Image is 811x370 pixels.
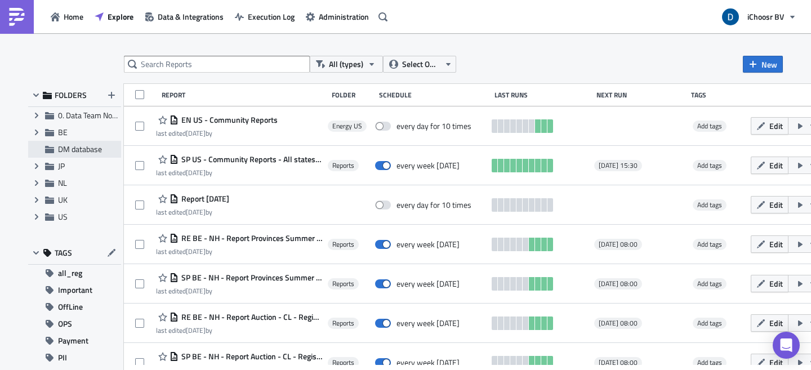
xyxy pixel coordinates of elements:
[773,332,800,359] div: Open Intercom Messenger
[599,319,638,328] span: [DATE] 08:00
[139,8,229,25] a: Data & Integrations
[769,120,783,132] span: Edit
[58,109,174,121] span: 0. Data Team Notebooks & Reports
[186,207,206,217] time: 2025-09-08T13:57:49Z
[332,319,354,328] span: Reports
[697,121,722,131] span: Add tags
[58,282,92,298] span: Important
[693,121,727,132] span: Add tags
[186,128,206,139] time: 2025-09-25T13:40:02Z
[769,317,783,329] span: Edit
[743,56,783,73] button: New
[693,278,727,289] span: Add tags
[300,8,375,25] button: Administration
[58,143,102,155] span: DM database
[156,247,322,256] div: last edited by
[55,248,72,258] span: TAGS
[229,8,300,25] a: Execution Log
[693,318,727,329] span: Add tags
[332,279,354,288] span: Reports
[383,56,456,73] button: Select Owner
[28,282,121,298] button: Important
[751,275,788,292] button: Edit
[186,246,206,257] time: 2025-09-03T09:43:56Z
[599,240,638,249] span: [DATE] 08:00
[28,315,121,332] button: OPS
[58,265,82,282] span: all_reg
[28,349,121,366] button: PII
[769,199,783,211] span: Edit
[751,235,788,253] button: Edit
[156,287,322,295] div: last edited by
[310,56,383,73] button: All (types)
[156,208,229,216] div: last edited by
[28,298,121,315] button: OffLine
[751,117,788,135] button: Edit
[697,160,722,171] span: Add tags
[179,312,322,322] span: RE BE - NH - Report Auction - CL - Registraties en Acceptatie fase Fall 2025
[58,211,68,222] span: US
[697,357,722,368] span: Add tags
[697,239,722,249] span: Add tags
[332,122,362,131] span: Energy US
[248,11,295,23] span: Execution Log
[379,91,489,99] div: Schedule
[769,238,783,250] span: Edit
[599,161,638,170] span: [DATE] 15:30
[58,194,68,206] span: UK
[64,11,83,23] span: Home
[396,358,460,368] div: every week on Monday
[693,239,727,250] span: Add tags
[396,121,471,131] div: every day for 10 times
[124,56,310,73] input: Search Reports
[693,357,727,368] span: Add tags
[89,8,139,25] button: Explore
[55,90,87,100] span: FOLDERS
[162,91,327,99] div: Report
[186,325,206,336] time: 2025-09-03T09:38:36Z
[721,7,740,26] img: Avatar
[179,115,278,125] span: EN US - Community Reports
[108,11,133,23] span: Explore
[396,239,460,249] div: every week on Monday
[179,194,229,204] span: Report 2025-09-08
[697,199,722,210] span: Add tags
[156,326,322,335] div: last edited by
[156,168,322,177] div: last edited by
[58,177,67,189] span: NL
[58,126,68,138] span: BE
[596,91,686,99] div: Next Run
[179,233,322,243] span: RE BE - NH - Report Provinces Summer 2025 Installations West-Vlaanderen en Provincie Oost-Vlaanderen
[396,161,460,171] div: every week on Friday
[332,91,373,99] div: Folder
[715,5,803,29] button: iChoosr BV
[329,58,363,70] span: All (types)
[769,356,783,368] span: Edit
[599,358,638,367] span: [DATE] 08:00
[697,318,722,328] span: Add tags
[28,265,121,282] button: all_reg
[769,159,783,171] span: Edit
[45,8,89,25] button: Home
[156,129,278,137] div: last edited by
[158,11,224,23] span: Data & Integrations
[8,8,26,26] img: PushMetrics
[697,278,722,289] span: Add tags
[332,161,354,170] span: Reports
[396,279,460,289] div: every week on Monday
[319,11,369,23] span: Administration
[693,199,727,211] span: Add tags
[58,298,83,315] span: OffLine
[693,160,727,171] span: Add tags
[747,11,784,23] span: iChoosr BV
[28,332,121,349] button: Payment
[186,286,206,296] time: 2025-09-03T09:42:45Z
[402,58,440,70] span: Select Owner
[179,154,322,164] span: SP US - Community Reports - All states (CO, IL, FL, MD, MN, OH, PA, VA, TX)
[179,273,322,283] span: SP BE - NH - Report Provinces Summer 2025 Installations
[599,279,638,288] span: [DATE] 08:00
[58,160,65,172] span: JP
